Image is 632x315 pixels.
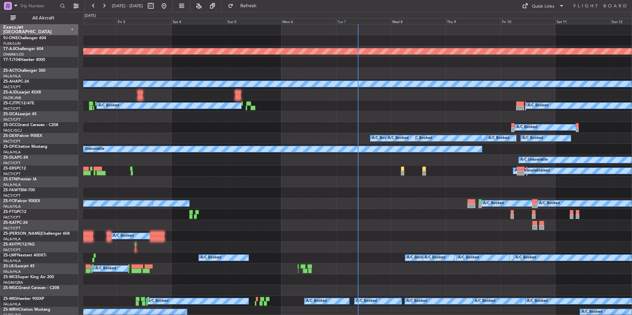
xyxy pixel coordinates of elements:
div: A/C Booked [516,122,537,132]
div: Wed 8 [391,18,446,24]
div: A/C Booked [475,296,495,306]
span: ZS-CJT [3,101,16,105]
a: ZS-MGCGrand Caravan - C208 [3,286,59,290]
div: A/C Booked [407,253,428,263]
a: ZS-AJDLearjet 45XR [3,91,41,94]
a: ZS-DFICitation Mustang [3,145,47,149]
a: ZS-FAWTBM-700 [3,188,35,192]
a: FALA/HLA [3,258,21,263]
div: A/C Booked [95,264,116,274]
span: ZS-KAT [3,221,17,225]
div: A/C Booked [411,133,432,143]
div: A/C Booked [458,253,479,263]
a: FAGM/QRA [3,280,23,285]
button: All Aircraft [7,13,71,23]
a: DNMM/LOS [3,52,24,57]
a: FALA/HLA [3,182,21,187]
div: A/C Booked [113,231,134,241]
span: ZS-[PERSON_NAME] [3,232,41,236]
div: Thu 9 [446,18,501,24]
a: FLKK/LUN [3,41,21,46]
span: ZS-DCA [3,112,18,116]
a: T7-TJ104Hawker 4000 [3,58,45,62]
div: A/C Booked [515,253,536,263]
div: Sat 11 [555,18,610,24]
a: FACT/CPT [3,248,20,252]
a: ZS-LMFNextant 400XTi [3,253,46,257]
div: A/C Booked [306,296,327,306]
div: [DATE] [85,13,96,19]
span: ZS-MRH [3,308,18,312]
a: ZS-[PERSON_NAME]Challenger 604 [3,232,70,236]
a: ZS-LRJLearjet 45 [3,264,35,268]
div: Sat 4 [171,18,226,24]
span: Refresh [235,4,262,8]
div: A/C Booked [372,133,393,143]
a: ZS-MRHCitation Mustang [3,308,50,312]
span: T7-AJI [3,47,15,51]
a: FACT/CPT [3,171,20,176]
div: A/C Booked [148,296,169,306]
span: ZS-FTG [3,210,17,214]
button: Quick Links [519,1,567,11]
span: 9J-ONE [3,36,18,40]
span: ZS-ACT [3,69,17,73]
div: Fri 10 [501,18,556,24]
a: FALA/HLA [3,150,21,155]
a: FACT/CPT [3,85,20,90]
div: A/C Booked [539,198,560,208]
div: Mon 6 [281,18,336,24]
a: ZS-ACTChallenger 300 [3,69,45,73]
div: A/C Unavailable [520,155,548,165]
span: ZS-LRJ [3,264,16,268]
div: Fri 3 [117,18,171,24]
a: FACT/CPT [3,193,20,198]
div: A/C Booked [407,296,427,306]
div: A/C Unavailable [515,166,542,176]
a: FALA/HLA [3,269,21,274]
a: FACT/CPT [3,139,20,144]
a: ZS-DLAPC-24 [3,156,28,160]
span: ZS-DEX [3,134,17,138]
span: ZS-FAW [3,188,18,192]
span: ZS-KHT [3,243,17,247]
span: ZS-DCC [3,123,17,127]
div: A/C Booked [98,101,119,111]
div: A/C Booked [527,296,548,306]
span: ZS-AHA [3,80,18,84]
div: A/C Booked [388,133,408,143]
a: FALA/HLA [3,237,21,242]
div: A/C Booked [522,133,543,143]
span: ZS-ERS [3,167,16,171]
a: FACT/CPT [3,226,20,231]
button: Refresh [225,1,264,11]
span: All Aircraft [17,16,69,20]
a: ZS-DCCGrand Caravan - C208 [3,123,58,127]
a: FAGC/GCJ [3,128,22,133]
div: A/C Unavailable [77,144,104,154]
a: FAOR/JNB [3,95,21,100]
a: ZS-ERSPC12 [3,167,26,171]
span: ZS-DFI [3,145,15,149]
span: ZS-ETN [3,177,17,181]
span: ZS-DLA [3,156,17,160]
div: A/C Booked [488,133,509,143]
a: ZS-DEXFalcon 900EX [3,134,42,138]
a: FACT/CPT [3,106,20,111]
div: Sun 5 [226,18,281,24]
a: ZS-FTGPC12 [3,210,26,214]
a: FALA/HLA [3,74,21,79]
div: A/C Booked [483,198,504,208]
a: FACT/CPT [3,215,20,220]
span: ZS-AJD [3,91,17,94]
span: ZS-MIG [3,297,17,301]
a: ZS-KATPC-24 [3,221,28,225]
a: FACT/CPT [3,161,20,166]
span: ZS-LMF [3,253,17,257]
div: A/C Booked [200,253,221,263]
a: ZS-MCESuper King Air 200 [3,275,54,279]
a: FALA/HLA [3,204,21,209]
span: ZS-FCI [3,199,15,203]
span: [DATE] - [DATE] [112,3,143,9]
span: ZS-MGC [3,286,18,290]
